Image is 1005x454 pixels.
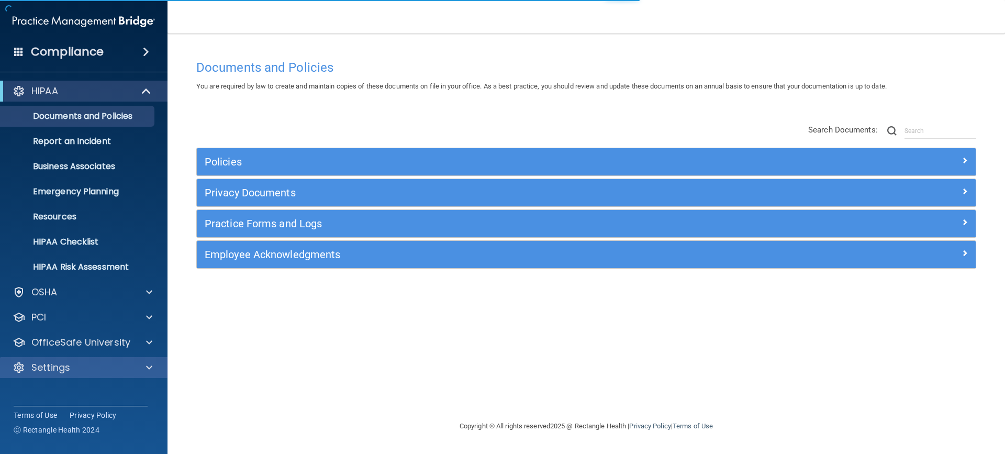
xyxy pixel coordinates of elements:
img: ic-search.3b580494.png [887,126,897,136]
img: PMB logo [13,11,155,32]
h5: Policies [205,156,773,168]
span: Ⓒ Rectangle Health 2024 [14,425,99,435]
h5: Employee Acknowledgments [205,249,773,260]
p: HIPAA [31,85,58,97]
p: OSHA [31,286,58,298]
div: Copyright © All rights reserved 2025 @ Rectangle Health | | [395,409,777,443]
input: Search [904,123,976,139]
a: Settings [13,361,152,374]
p: Resources [7,212,150,222]
h4: Documents and Policies [196,61,976,74]
p: PCI [31,311,46,324]
a: Terms of Use [14,410,57,420]
a: Privacy Policy [629,422,671,430]
h4: Compliance [31,45,104,59]
a: Employee Acknowledgments [205,246,968,263]
a: Practice Forms and Logs [205,215,968,232]
a: PCI [13,311,152,324]
h5: Practice Forms and Logs [205,218,773,229]
a: OSHA [13,286,152,298]
h5: Privacy Documents [205,187,773,198]
p: HIPAA Risk Assessment [7,262,150,272]
a: Privacy Policy [70,410,117,420]
a: Terms of Use [673,422,713,430]
p: Settings [31,361,70,374]
a: OfficeSafe University [13,336,152,349]
p: Documents and Policies [7,111,150,121]
a: HIPAA [13,85,152,97]
p: Business Associates [7,161,150,172]
p: Emergency Planning [7,186,150,197]
p: Report an Incident [7,136,150,147]
span: Search Documents: [808,125,878,135]
a: Policies [205,153,968,170]
span: You are required by law to create and maintain copies of these documents on file in your office. ... [196,82,887,90]
a: Privacy Documents [205,184,968,201]
p: OfficeSafe University [31,336,130,349]
p: HIPAA Checklist [7,237,150,247]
